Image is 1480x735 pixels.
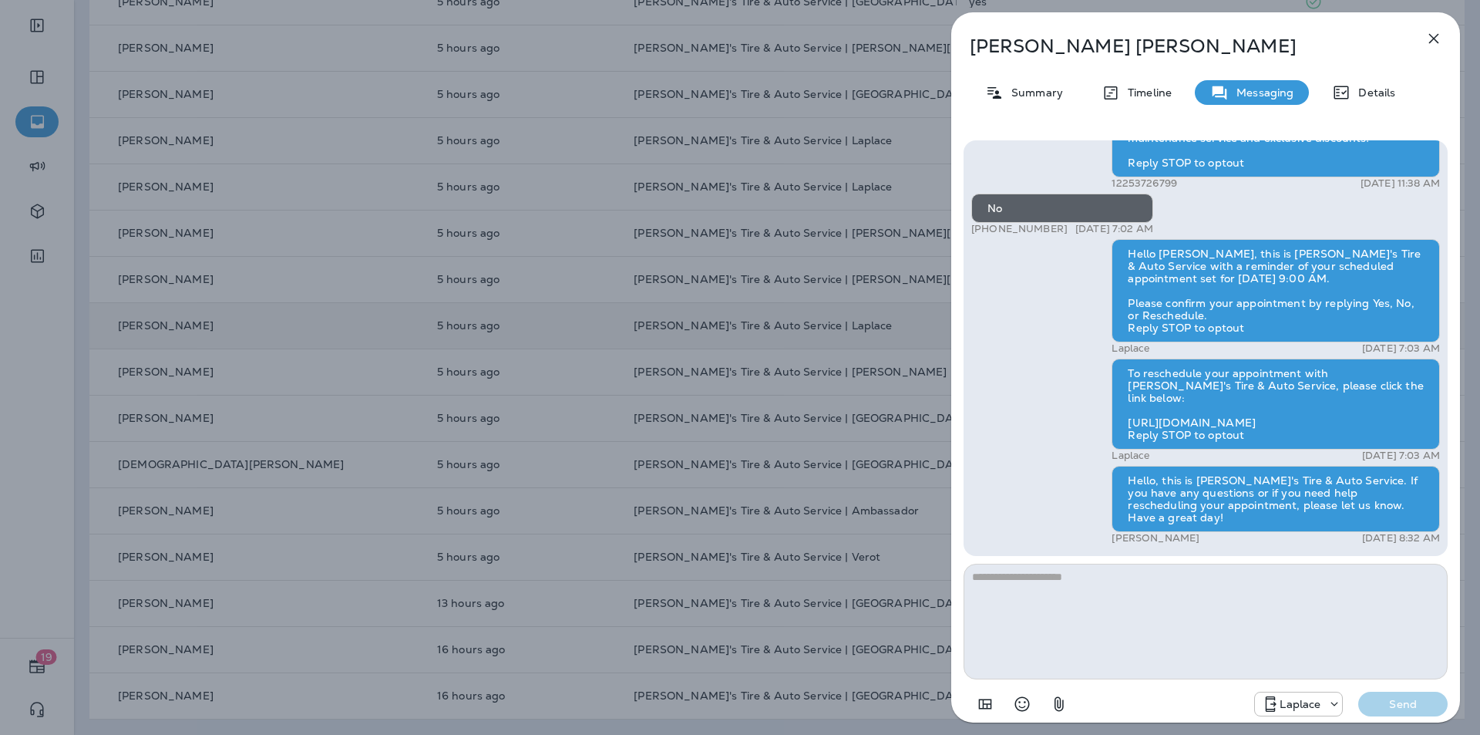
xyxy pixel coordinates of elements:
button: Add in a premade template [970,689,1001,720]
p: Laplace [1280,698,1320,710]
button: Select an emoji [1007,689,1038,720]
div: Hello [PERSON_NAME], this is [PERSON_NAME]'s Tire & Auto Service with a reminder of your schedule... [1112,239,1440,342]
p: Laplace [1112,342,1149,355]
p: Timeline [1120,86,1172,99]
p: Summary [1004,86,1063,99]
div: To reschedule your appointment with [PERSON_NAME]'s Tire & Auto Service, please click the link be... [1112,359,1440,450]
p: [DATE] 7:03 AM [1362,342,1440,355]
div: +1 (985) 412-5006 [1255,695,1342,713]
p: Laplace [1112,450,1149,462]
p: Details [1350,86,1395,99]
p: 12253726799 [1112,177,1177,190]
p: [DATE] 8:32 AM [1362,532,1440,545]
p: [DATE] 11:38 AM [1361,177,1440,190]
p: [PHONE_NUMBER] [971,223,1068,235]
p: [PERSON_NAME] [PERSON_NAME] [970,35,1391,57]
p: [DATE] 7:02 AM [1075,223,1153,235]
div: Hello, this is [PERSON_NAME]'s Tire & Auto Service. If you have any questions or if you need help... [1112,466,1440,532]
p: [DATE] 7:03 AM [1362,450,1440,462]
p: Messaging [1229,86,1293,99]
p: [PERSON_NAME] [1112,532,1199,545]
div: No [971,194,1153,223]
